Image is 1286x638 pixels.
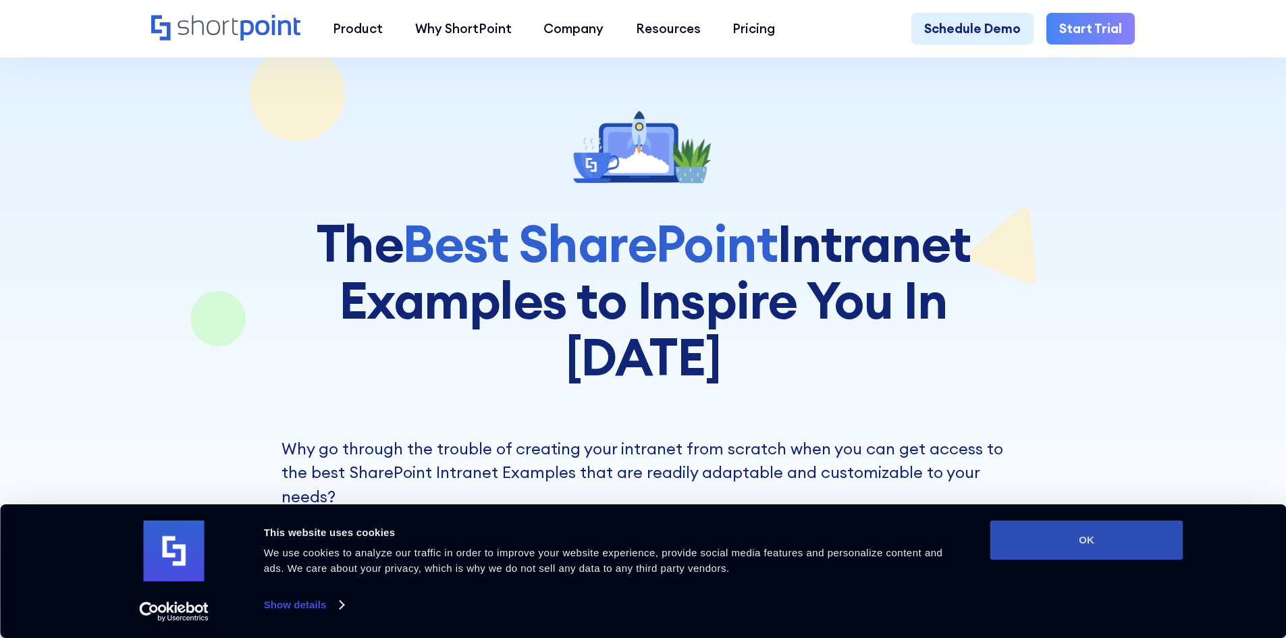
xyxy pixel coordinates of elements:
[415,19,512,38] div: Why ShortPoint
[264,547,943,574] span: We use cookies to analyze our traffic in order to improve your website experience, provide social...
[620,13,717,45] a: Resources
[399,13,528,45] a: Why ShortPoint
[636,19,701,38] div: Resources
[317,13,399,45] a: Product
[911,13,1034,45] a: Schedule Demo
[333,19,383,38] div: Product
[402,211,777,275] span: Best SharePoint
[115,602,233,622] a: Usercentrics Cookiebot - opens in a new window
[1046,13,1135,45] a: Start Trial
[1043,481,1286,638] iframe: Chat Widget
[990,521,1183,560] button: OK
[264,595,344,615] a: Show details
[717,13,792,45] a: Pricing
[732,19,775,38] div: Pricing
[264,525,960,541] div: This website uses cookies
[527,13,620,45] a: Company
[144,521,205,581] img: logo
[543,19,604,38] div: Company
[151,15,300,43] a: Home
[257,215,1029,385] h1: The Intranet Examples to Inspire You In [DATE]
